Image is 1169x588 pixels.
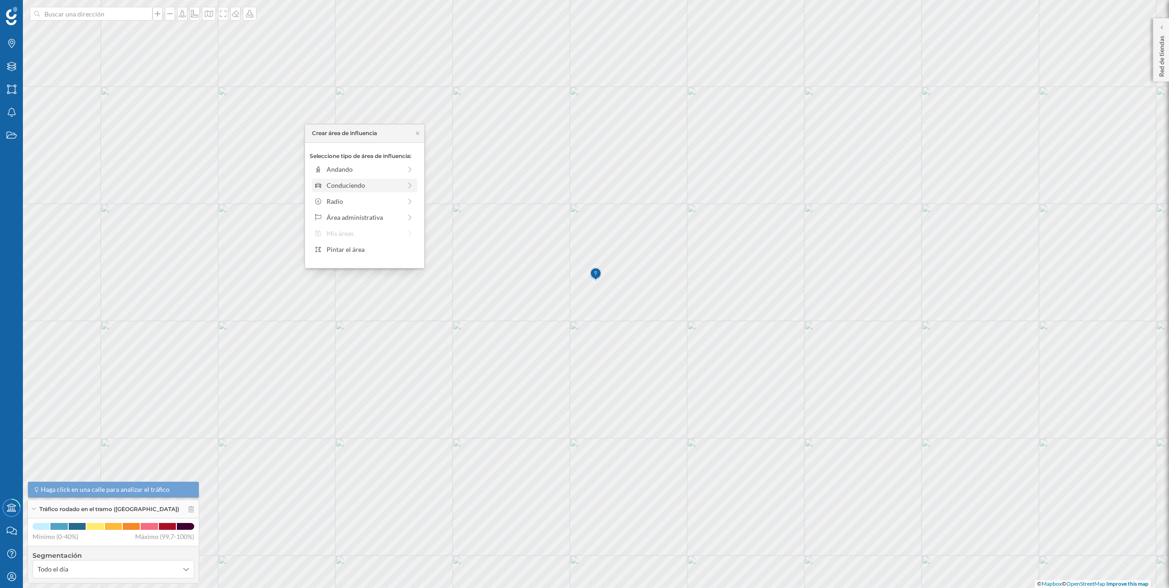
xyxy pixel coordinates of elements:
[33,532,78,541] span: Mínimo (0-40%)
[33,551,194,560] h4: Segmentación
[327,164,401,174] div: Andando
[6,7,17,25] img: Geoblink Logo
[1157,32,1166,77] p: Red de tiendas
[590,265,601,283] img: Marker
[327,180,401,190] div: Conduciendo
[312,129,377,137] div: Crear área de influencia
[41,485,169,494] span: Haga click en una calle para analizar el tráfico
[327,196,401,206] div: Radio
[310,152,420,160] p: Seleccione tipo de área de influencia:
[1106,580,1148,587] a: Improve this map
[327,245,414,254] div: Pintar el área
[1042,580,1062,587] a: Mapbox
[18,6,51,15] span: Soporte
[39,505,179,513] span: Tráfico rodado en el tramo ([GEOGRAPHIC_DATA])
[327,212,401,222] div: Área administrativa
[38,565,68,574] span: Todo el día
[1035,580,1151,588] div: © ©
[1066,580,1105,587] a: OpenStreetMap
[135,532,194,541] span: Máximo (99,7-100%)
